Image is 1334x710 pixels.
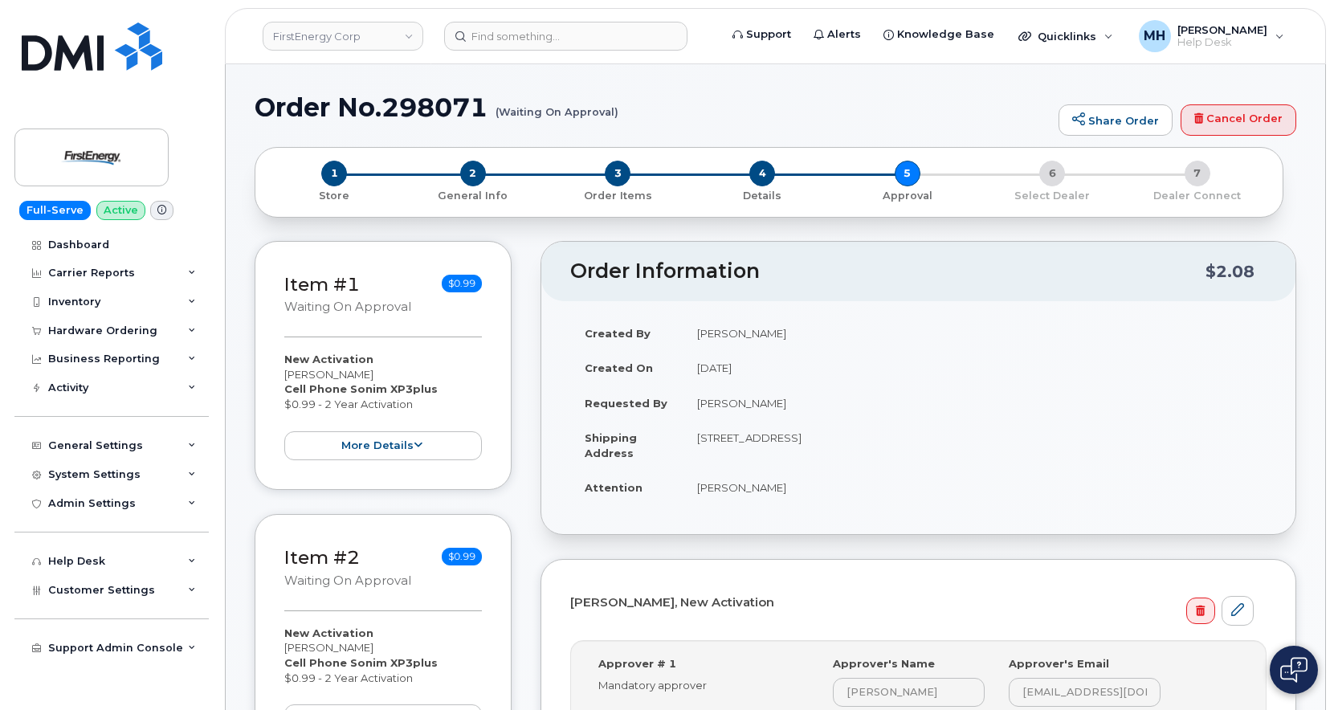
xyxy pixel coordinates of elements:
strong: New Activation [284,353,373,365]
td: [PERSON_NAME] [683,470,1267,505]
p: Order Items [552,189,683,203]
a: Item #2 [284,546,360,569]
label: Approver's Email [1009,656,1109,671]
p: Store [275,189,394,203]
strong: Cell Phone Sonim XP3plus [284,382,438,395]
input: Input [1009,678,1161,707]
p: Details [696,189,828,203]
a: 2 General Info [400,186,545,203]
a: Cancel Order [1181,104,1296,137]
strong: Created By [585,327,651,340]
h2: Order Information [570,260,1205,283]
td: [PERSON_NAME] [683,316,1267,351]
strong: Shipping Address [585,431,637,459]
small: Waiting On Approval [284,573,411,588]
span: $0.99 [442,275,482,292]
strong: New Activation [284,626,373,639]
label: Approver's Name [833,656,935,671]
input: Input [833,678,985,707]
td: [PERSON_NAME] [683,386,1267,421]
a: 4 Details [690,186,834,203]
div: [PERSON_NAME] $0.99 - 2 Year Activation [284,352,482,460]
span: 2 [460,161,486,186]
div: Mandatory approver [598,678,797,693]
small: Waiting On Approval [284,300,411,314]
td: [DATE] [683,350,1267,386]
p: General Info [406,189,538,203]
img: Open chat [1280,657,1307,683]
button: more details [284,431,482,461]
span: $0.99 [442,548,482,565]
span: 1 [321,161,347,186]
strong: Attention [585,481,643,494]
a: 3 Order Items [545,186,690,203]
a: 1 Store [268,186,400,203]
span: 3 [605,161,630,186]
strong: Requested By [585,397,667,410]
label: Approver # 1 [598,656,676,671]
a: Item #1 [284,273,360,296]
h4: [PERSON_NAME], New Activation [570,596,1254,610]
div: $2.08 [1205,256,1254,287]
small: (Waiting On Approval) [496,93,618,118]
strong: Cell Phone Sonim XP3plus [284,656,438,669]
h1: Order No.298071 [255,93,1050,121]
span: 4 [749,161,775,186]
a: Share Order [1059,104,1173,137]
td: [STREET_ADDRESS] [683,420,1267,470]
strong: Created On [585,361,653,374]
